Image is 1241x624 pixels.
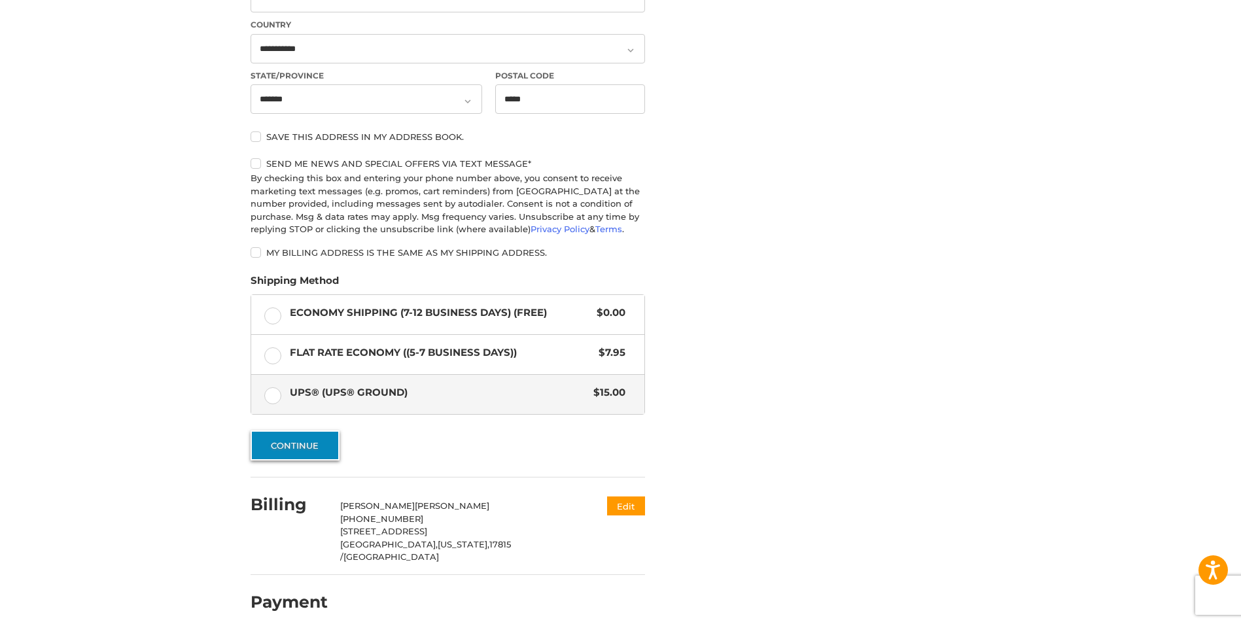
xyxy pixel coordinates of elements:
span: UPS® (UPS® Ground) [290,385,587,400]
button: Edit [607,496,645,515]
span: $0.00 [590,305,625,321]
iframe: Google Customer Reviews [1133,589,1241,624]
label: Country [251,19,645,31]
span: $15.00 [587,385,625,400]
span: [GEOGRAPHIC_DATA] [343,551,439,562]
span: Flat Rate Economy ((5-7 Business Days)) [290,345,593,360]
label: Postal Code [495,70,646,82]
legend: Shipping Method [251,273,339,294]
label: Save this address in my address book. [251,131,645,142]
span: [PERSON_NAME] [340,500,415,511]
h2: Billing [251,494,327,515]
span: [STREET_ADDRESS] [340,526,427,536]
div: By checking this box and entering your phone number above, you consent to receive marketing text ... [251,172,645,236]
label: Send me news and special offers via text message* [251,158,645,169]
button: Continue [251,430,340,460]
h2: Payment [251,592,328,612]
span: $7.95 [592,345,625,360]
a: Privacy Policy [531,224,589,234]
label: My billing address is the same as my shipping address. [251,247,645,258]
span: [PERSON_NAME] [415,500,489,511]
label: State/Province [251,70,482,82]
span: [PHONE_NUMBER] [340,513,423,524]
span: [GEOGRAPHIC_DATA], [340,539,438,549]
span: Economy Shipping (7-12 Business Days) (Free) [290,305,591,321]
a: Terms [595,224,622,234]
span: [US_STATE], [438,539,489,549]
